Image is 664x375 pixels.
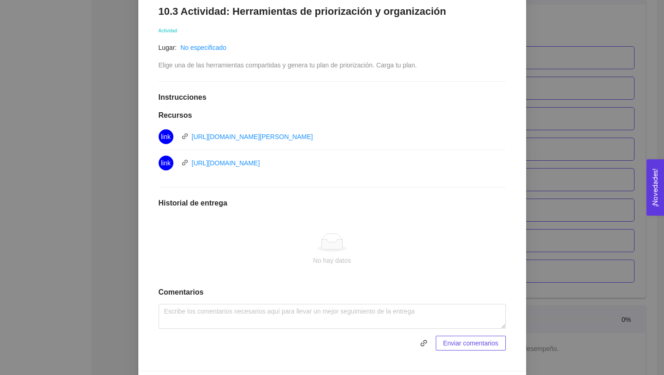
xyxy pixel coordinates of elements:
[159,199,506,208] h1: Historial de entrega
[159,42,177,53] article: Lugar:
[182,133,188,139] span: link
[646,159,664,216] button: Open Feedback Widget
[192,159,260,167] a: [URL][DOMAIN_NAME]
[161,156,171,170] span: link
[161,129,171,144] span: link
[159,288,506,297] h1: Comentarios
[436,336,506,351] button: Enviar comentarios
[416,336,431,351] button: link
[180,44,226,51] a: No especificado
[417,339,431,347] span: link
[159,5,506,18] h1: 10.3 Actividad: Herramientas de priorización y organización
[159,61,417,69] span: Elige una de las herramientas compartidas y genera tu plan de priorización. Carga tu plan.
[443,338,498,348] span: Enviar comentarios
[159,28,178,33] span: Actividad
[159,93,506,102] h1: Instrucciones
[166,255,498,266] div: No hay datos
[182,159,188,166] span: link
[192,133,313,140] a: [URL][DOMAIN_NAME][PERSON_NAME]
[159,111,506,120] h1: Recursos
